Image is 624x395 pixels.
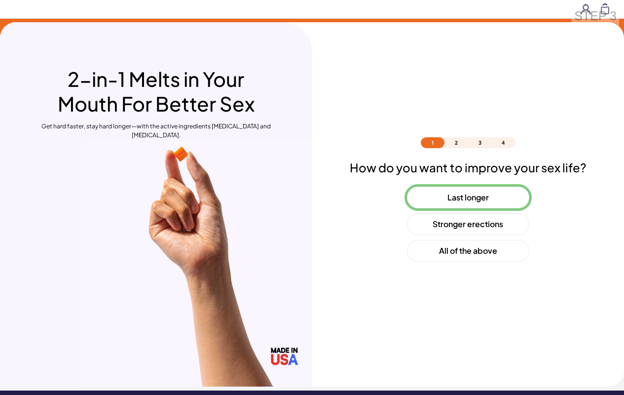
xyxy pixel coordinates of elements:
li: 2 [444,137,468,148]
h2: How do you want to improve your sex life? [350,160,587,175]
p: Get hard faster, stay hard longer—with the active ingredients [MEDICAL_DATA] and [MEDICAL_DATA]. [40,122,271,140]
li: 1 [421,137,444,148]
img: https://d2vg8gw4qal5ip.cloudfront.net/uploads/2025/02/quiz-img.jpg [85,140,312,387]
li: 3 [468,137,492,148]
div: STEP 3 [572,5,619,27]
button: All of the above [407,240,529,262]
h1: 2-in-1 Melts in Your Mouth For Better Sex [40,67,271,117]
button: Last longer [407,187,529,208]
li: 4 [492,137,515,148]
button: Stronger erections [407,213,529,235]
